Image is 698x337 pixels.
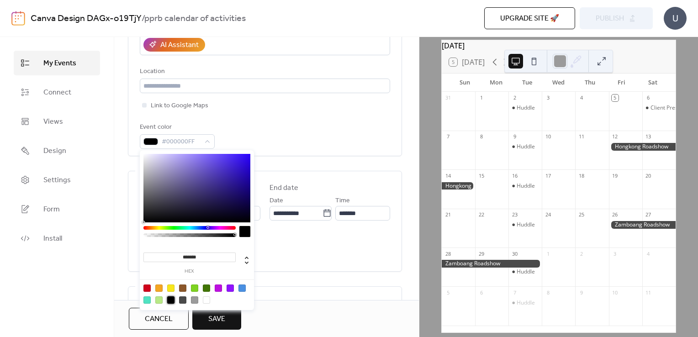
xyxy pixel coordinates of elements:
[508,104,542,112] div: Huddle
[449,74,481,92] div: Sun
[645,211,652,218] div: 27
[143,284,151,292] div: #D0021B
[143,38,205,52] button: AI Assistant
[142,10,144,27] b: /
[151,100,208,111] span: Link to Google Maps
[511,211,518,218] div: 23
[444,211,451,218] div: 21
[512,74,543,92] div: Tue
[143,296,151,304] div: #50E3C2
[545,95,551,101] div: 3
[238,284,246,292] div: #4A90E2
[517,221,535,229] div: Huddle
[578,95,585,101] div: 4
[444,172,451,179] div: 14
[43,58,76,69] span: My Events
[31,10,142,27] a: Canva Design DAGx-o19TjY
[14,138,100,163] a: Design
[14,51,100,75] a: My Events
[612,95,619,101] div: 5
[14,80,100,105] a: Connect
[637,74,668,92] div: Sat
[270,195,283,206] span: Date
[578,172,585,179] div: 18
[335,195,350,206] span: Time
[208,314,225,325] span: Save
[11,11,25,26] img: logo
[191,284,198,292] div: #7ED321
[478,95,485,101] div: 1
[578,289,585,296] div: 9
[478,250,485,257] div: 29
[578,133,585,140] div: 11
[14,226,100,251] a: Install
[612,172,619,179] div: 19
[14,197,100,221] a: Form
[270,183,298,194] div: End date
[511,133,518,140] div: 9
[508,299,542,307] div: Huddle
[545,211,551,218] div: 24
[14,168,100,192] a: Settings
[480,74,512,92] div: Mon
[612,289,619,296] div: 10
[517,182,535,190] div: Huddle
[508,268,542,276] div: Huddle
[444,250,451,257] div: 28
[442,40,676,51] div: [DATE]
[143,269,236,274] label: hex
[43,175,71,186] span: Settings
[517,268,535,276] div: Huddle
[612,211,619,218] div: 26
[155,284,163,292] div: #F5A623
[444,289,451,296] div: 5
[203,296,210,304] div: #FFFFFF
[43,204,60,215] span: Form
[179,296,186,304] div: #4A4A4A
[612,250,619,257] div: 3
[508,221,542,229] div: Huddle
[167,296,174,304] div: #000000
[500,13,559,24] span: Upgrade site 🚀
[43,116,63,127] span: Views
[444,95,451,101] div: 31
[545,133,551,140] div: 10
[645,95,652,101] div: 6
[215,284,222,292] div: #BD10E0
[645,133,652,140] div: 13
[442,260,542,268] div: Zamboang Roadshow
[511,172,518,179] div: 16
[642,104,676,112] div: Client Presentation (Theresa PPRB)
[444,133,451,140] div: 7
[545,250,551,257] div: 1
[140,66,388,77] div: Location
[664,7,687,30] div: U
[645,250,652,257] div: 4
[160,40,199,51] div: AI Assistant
[645,172,652,179] div: 20
[612,133,619,140] div: 12
[508,143,542,151] div: Huddle
[14,109,100,134] a: Views
[162,137,200,147] span: #000000FF
[144,10,246,27] b: pprb calendar of activities
[545,289,551,296] div: 8
[145,314,173,325] span: Cancel
[43,87,71,98] span: Connect
[517,143,535,151] div: Huddle
[511,250,518,257] div: 30
[578,250,585,257] div: 2
[545,172,551,179] div: 17
[227,284,234,292] div: #9013FE
[179,284,186,292] div: #8B572A
[578,211,585,218] div: 25
[645,289,652,296] div: 11
[129,308,189,330] button: Cancel
[155,296,163,304] div: #B8E986
[574,74,606,92] div: Thu
[543,74,575,92] div: Wed
[609,221,676,229] div: Zamboang Roadshow
[192,308,241,330] button: Save
[478,289,485,296] div: 6
[609,143,676,151] div: Hongkong Roadshow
